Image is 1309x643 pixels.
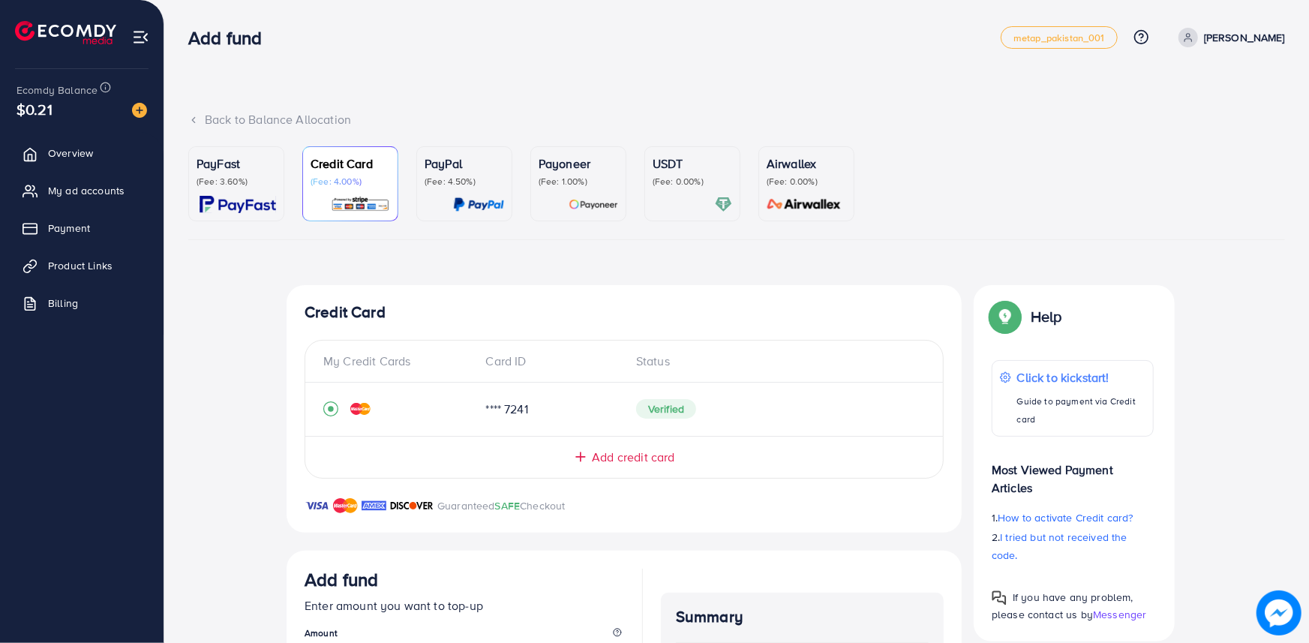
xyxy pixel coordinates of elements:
p: (Fee: 0.00%) [767,176,846,188]
a: metap_pakistan_001 [1001,26,1118,49]
p: [PERSON_NAME] [1204,29,1285,47]
p: Enter amount you want to top-up [305,596,624,614]
span: Product Links [48,258,113,273]
img: card [715,196,732,213]
img: card [453,196,504,213]
img: credit [350,403,371,415]
h4: Summary [676,608,929,626]
p: 2. [992,528,1154,564]
a: [PERSON_NAME] [1172,28,1285,47]
a: Overview [11,138,152,168]
span: SAFE [495,498,521,513]
span: My ad accounts [48,183,125,198]
p: Help [1031,308,1062,326]
img: Popup guide [992,590,1007,605]
a: Billing [11,288,152,318]
span: Ecomdy Balance [17,83,98,98]
h3: Add fund [305,569,378,590]
a: My ad accounts [11,176,152,206]
img: brand [333,497,358,515]
span: Billing [48,296,78,311]
img: card [569,196,618,213]
img: brand [390,497,434,515]
img: brand [362,497,386,515]
img: image [132,103,147,118]
p: USDT [653,155,732,173]
div: Back to Balance Allocation [188,111,1285,128]
a: Payment [11,213,152,243]
span: Verified [636,399,696,419]
span: How to activate Credit card? [998,510,1133,525]
p: (Fee: 4.50%) [425,176,504,188]
span: $0.21 [17,98,53,120]
span: I tried but not received the code. [992,530,1127,563]
div: My Credit Cards [323,353,474,370]
span: Payment [48,221,90,236]
h4: Credit Card [305,303,944,322]
p: Guide to payment via Credit card [1017,392,1145,428]
span: If you have any problem, please contact us by [992,590,1133,622]
p: 1. [992,509,1154,527]
p: Most Viewed Payment Articles [992,449,1154,497]
div: Card ID [474,353,625,370]
img: card [200,196,276,213]
p: Guaranteed Checkout [437,497,566,515]
img: menu [132,29,149,46]
p: PayPal [425,155,504,173]
img: card [331,196,390,213]
svg: record circle [323,401,338,416]
p: (Fee: 4.00%) [311,176,390,188]
p: (Fee: 1.00%) [539,176,618,188]
p: Click to kickstart! [1017,368,1145,386]
a: Product Links [11,251,152,281]
p: Airwallex [767,155,846,173]
p: PayFast [197,155,276,173]
img: brand [305,497,329,515]
img: card [762,196,846,213]
p: Payoneer [539,155,618,173]
span: Overview [48,146,93,161]
p: (Fee: 3.60%) [197,176,276,188]
span: Messenger [1093,607,1146,622]
span: Add credit card [592,449,674,466]
span: metap_pakistan_001 [1013,33,1105,43]
h3: Add fund [188,27,274,49]
img: logo [15,21,116,44]
img: image [1256,590,1301,635]
p: (Fee: 0.00%) [653,176,732,188]
img: Popup guide [992,303,1019,330]
div: Status [624,353,925,370]
p: Credit Card [311,155,390,173]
